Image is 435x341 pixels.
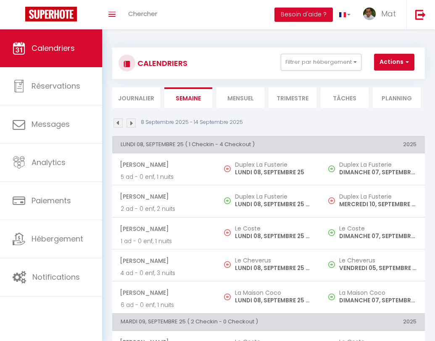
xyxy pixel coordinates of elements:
[339,264,417,273] p: VENDREDI 05, SEPTEMBRE 25 - 17:00
[164,87,212,108] li: Semaine
[235,200,312,209] p: LUNDI 08, SEPTEMBRE 25 - 17:00
[224,294,231,300] img: NO IMAGE
[121,205,208,213] p: 2 ad - 0 enf, 2 nuits
[32,195,71,206] span: Paiements
[328,294,335,300] img: NO IMAGE
[112,87,160,108] li: Journalier
[328,261,335,268] img: NO IMAGE
[339,200,417,209] p: MERCREDI 10, SEPTEMBRE 25 - 09:00
[235,296,312,305] p: LUNDI 08, SEPTEMBRE 25 - 10:00
[321,87,369,108] li: Tâches
[135,54,187,73] h3: CALENDRIERS
[120,285,208,301] span: [PERSON_NAME]
[32,272,80,282] span: Notifications
[112,136,321,153] th: LUNDI 08, SEPTEMBRE 25 ( 1 Checkin - 4 Checkout )
[235,257,312,264] h5: Le Cheverus
[321,136,425,153] th: 2025
[235,168,312,177] p: LUNDI 08, SEPTEMBRE 25
[141,118,243,126] p: 8 Septembre 2025 - 14 Septembre 2025
[339,161,417,168] h5: Duplex La Fusterie
[328,197,335,204] img: NO IMAGE
[120,221,208,237] span: [PERSON_NAME]
[25,7,77,21] img: Super Booking
[224,261,231,268] img: NO IMAGE
[328,165,335,172] img: NO IMAGE
[373,87,421,108] li: Planning
[235,225,312,232] h5: Le Coste
[32,43,75,53] span: Calendriers
[7,3,32,29] button: Ouvrir le widget de chat LiveChat
[121,173,208,181] p: 5 ad - 0 enf, 1 nuits
[224,165,231,172] img: NO IMAGE
[121,301,208,310] p: 6 ad - 0 enf, 1 nuits
[32,119,70,129] span: Messages
[328,229,335,236] img: NO IMAGE
[235,232,312,241] p: LUNDI 08, SEPTEMBRE 25 - 10:00
[120,189,208,205] span: [PERSON_NAME]
[216,87,264,108] li: Mensuel
[121,237,208,246] p: 1 ad - 0 enf, 1 nuits
[32,157,66,168] span: Analytics
[235,193,312,200] h5: Duplex La Fusterie
[120,253,208,269] span: [PERSON_NAME]
[339,296,417,305] p: DIMANCHE 07, SEPTEMBRE 25 - 17:00
[32,81,80,91] span: Réservations
[374,54,414,71] button: Actions
[339,289,417,296] h5: La Maison Coco
[32,233,83,244] span: Hébergement
[274,8,333,22] button: Besoin d'aide ?
[321,314,425,331] th: 2025
[120,157,208,173] span: [PERSON_NAME]
[128,9,157,18] span: Chercher
[363,8,376,20] img: ...
[235,161,312,168] h5: Duplex La Fusterie
[112,314,321,331] th: MARDI 09, SEPTEMBRE 25 ( 2 Checkin - 0 Checkout )
[121,269,208,278] p: 4 ad - 0 enf, 3 nuits
[339,193,417,200] h5: Duplex La Fusterie
[235,264,312,273] p: LUNDI 08, SEPTEMBRE 25 - 10:00
[339,257,417,264] h5: Le Cheverus
[339,232,417,241] p: DIMANCHE 07, SEPTEMBRE 25 - 19:00
[381,8,396,19] span: Mat
[269,87,316,108] li: Trimestre
[235,289,312,296] h5: La Maison Coco
[339,168,417,177] p: DIMANCHE 07, SEPTEMBRE 25
[415,9,426,20] img: logout
[339,225,417,232] h5: Le Coste
[281,54,361,71] button: Filtrer par hébergement
[224,229,231,236] img: NO IMAGE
